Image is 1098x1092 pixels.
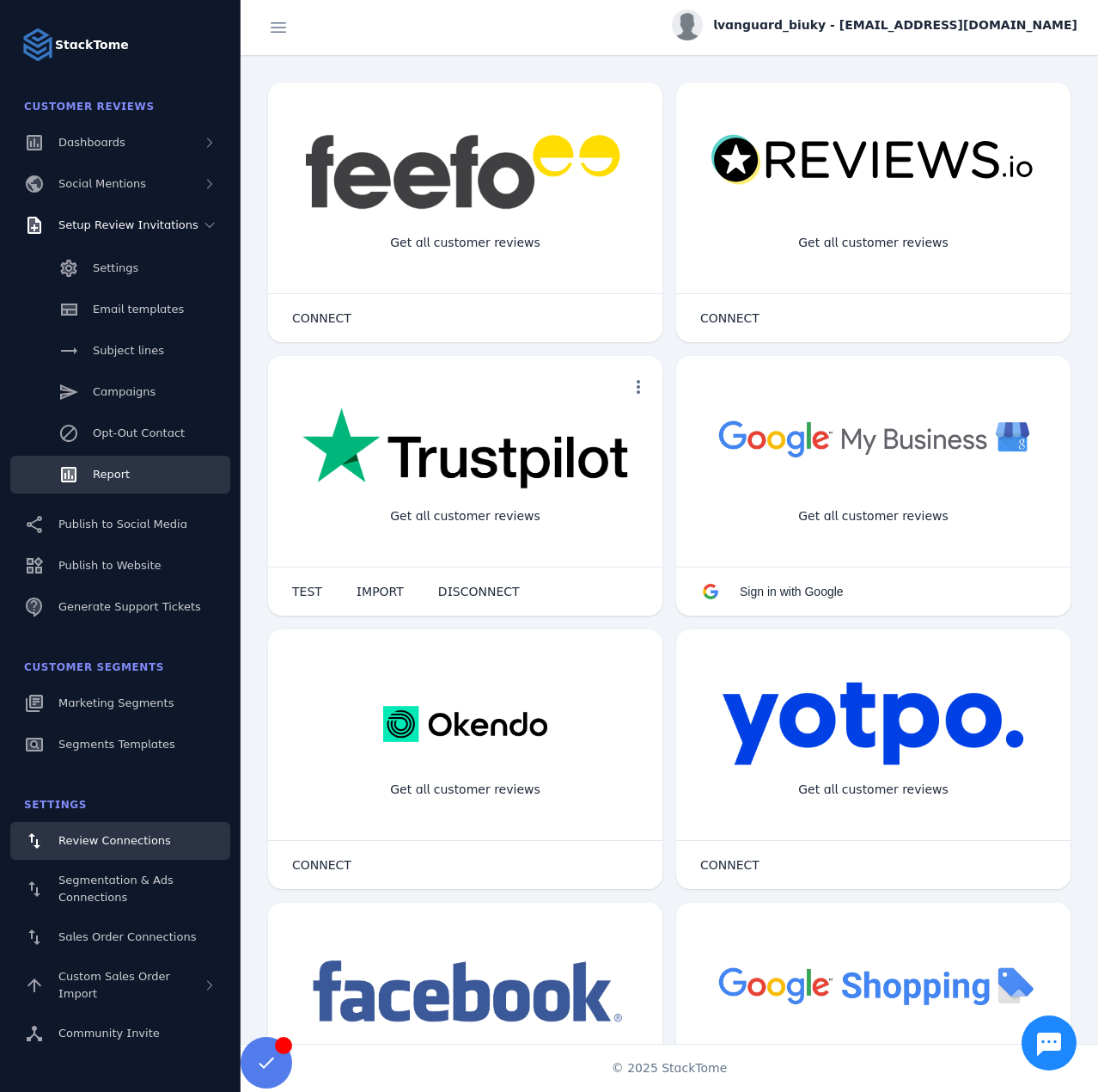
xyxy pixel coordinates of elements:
[10,332,230,370] a: Subject lines
[784,494,962,539] div: Get all customer reviews
[713,16,1077,34] span: lvanguard_biuky - [EMAIL_ADDRESS][DOMAIN_NAME]
[740,585,844,598] span: Sign in with Google
[58,600,201,613] span: Generate Support Tickets
[339,574,421,609] button: IMPORT
[58,136,125,149] span: Dashboards
[58,970,170,1000] span: Custom Sales Order Import
[10,1015,230,1052] a: Community Invite
[10,684,230,722] a: Marketing Segments
[10,249,230,287] a: Settings
[357,586,404,598] span: IMPORT
[93,426,185,439] span: Opt-Out Contact
[275,574,339,609] button: TEST
[275,301,369,335] button: CONNECT
[10,456,230,494] a: Report
[376,767,554,813] div: Get all customer reviews
[10,547,230,585] a: Publish to Website
[711,134,1036,187] img: reviewsio.svg
[784,767,962,813] div: Get all customer reviews
[700,859,759,871] span: CONNECT
[772,1040,974,1086] div: Import Products from Google
[275,848,369,882] button: CONNECT
[683,301,777,335] button: CONNECT
[93,303,184,316] span: Email templates
[612,1059,728,1077] span: © 2025 StackTome
[93,344,164,357] span: Subject lines
[10,918,230,956] a: Sales Order Connections
[10,588,230,626] a: Generate Support Tickets
[683,848,777,882] button: CONNECT
[784,220,962,266] div: Get all customer reviews
[24,661,164,673] span: Customer Segments
[10,373,230,411] a: Campaigns
[376,494,554,539] div: Get all customer reviews
[21,28,55,62] img: Logo image
[302,954,628,1031] img: facebook.png
[55,36,129,54] strong: StackTome
[421,574,537,609] button: DISCONNECT
[672,9,1077,40] button: lvanguard_biuky - [EMAIL_ADDRESS][DOMAIN_NAME]
[700,312,759,324] span: CONNECT
[10,863,230,915] a: Segmentation & Ads Connections
[302,408,628,492] img: trustpilot.png
[58,559,161,572] span: Publish to Website
[10,291,230,328] a: Email templates
[58,738,175,751] span: Segments Templates
[10,506,230,543] a: Publish to Social Media
[10,726,230,764] a: Segments Templates
[672,9,703,40] img: profile.jpg
[58,218,198,231] span: Setup Review Invitations
[58,518,187,531] span: Publish to Social Media
[58,177,146,190] span: Social Mentions
[292,586,322,598] span: TEST
[58,1027,160,1040] span: Community Invite
[376,220,554,266] div: Get all customer reviews
[24,101,155,113] span: Customer Reviews
[58,874,174,904] span: Segmentation & Ads Connections
[292,859,351,871] span: CONNECT
[438,586,520,598] span: DISCONNECT
[722,681,1025,767] img: yotpo.png
[58,696,174,709] span: Marketing Segments
[292,312,351,324] span: CONNECT
[621,370,656,404] button: more
[93,385,156,398] span: Campaigns
[58,834,171,847] span: Review Connections
[711,408,1036,469] img: googlebusiness.png
[58,930,196,943] span: Sales Order Connections
[24,799,87,811] span: Settings
[711,954,1036,1015] img: googleshopping.png
[302,134,628,210] img: feefo.png
[683,574,861,609] button: Sign in with Google
[93,468,130,481] span: Report
[10,414,230,452] a: Opt-Out Contact
[93,261,138,274] span: Settings
[383,681,547,767] img: okendo.webp
[10,822,230,860] a: Review Connections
